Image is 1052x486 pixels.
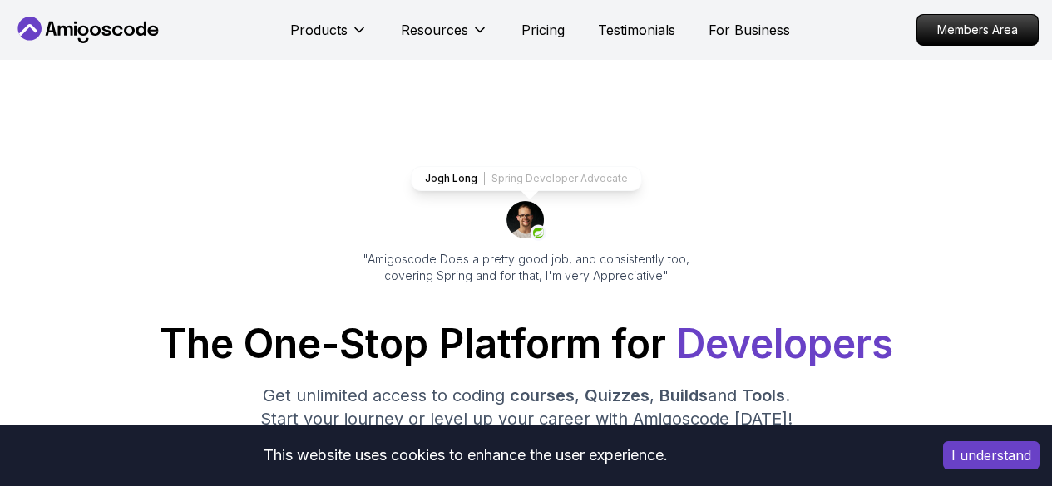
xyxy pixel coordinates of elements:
span: Developers [676,319,893,368]
p: Spring Developer Advocate [491,172,628,185]
span: Quizzes [585,385,649,405]
span: Builds [659,385,708,405]
button: Products [290,20,368,53]
a: Members Area [916,14,1039,46]
p: Resources [401,20,468,40]
span: courses [510,385,575,405]
p: Members Area [917,15,1038,45]
a: For Business [709,20,790,40]
button: Resources [401,20,488,53]
p: "Amigoscode Does a pretty good job, and consistently too, covering Spring and for that, I'm very ... [340,251,713,284]
button: Accept cookies [943,441,1040,469]
p: Get unlimited access to coding , , and . Start your journey or level up your career with Amigosco... [247,384,806,430]
a: Testimonials [598,20,675,40]
div: This website uses cookies to enhance the user experience. [12,437,918,474]
h1: The One-Stop Platform for [13,324,1039,364]
p: Products [290,20,348,40]
a: Pricing [521,20,565,40]
p: Jogh Long [425,172,477,185]
span: Tools [742,385,785,405]
img: josh long [506,201,546,241]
